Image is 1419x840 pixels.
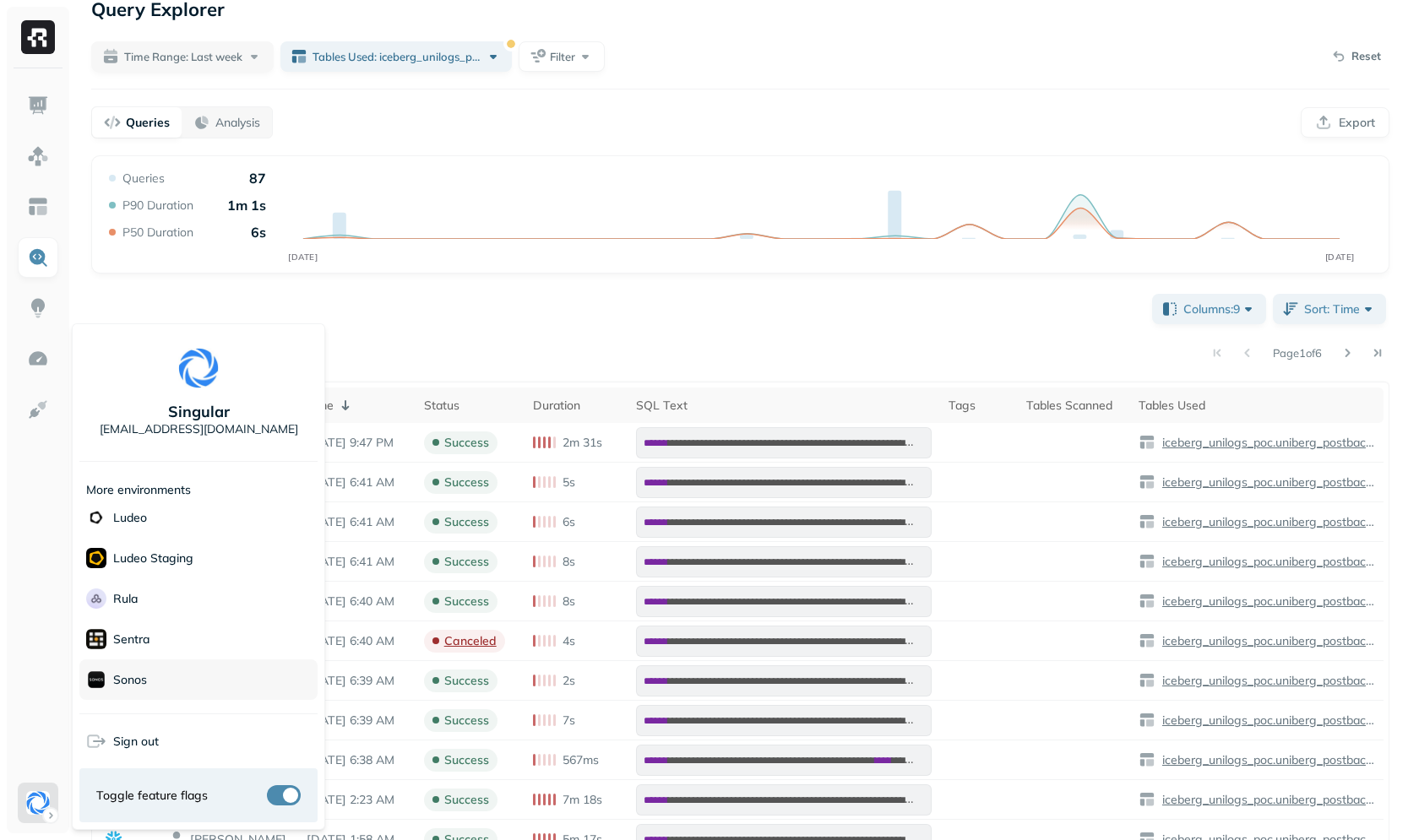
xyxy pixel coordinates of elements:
p: Singular [168,402,230,421]
span: Toggle feature flags [96,788,208,804]
img: Singular [178,348,219,388]
img: Sonos [86,669,106,690]
span: Sign out [113,734,159,750]
img: Sentra [86,629,106,649]
p: Sentra [113,631,150,648]
p: [EMAIL_ADDRESS][DOMAIN_NAME] [100,421,298,437]
p: More environments [86,482,191,498]
p: Ludeo Staging [113,550,193,566]
p: Rula [113,591,138,607]
p: Ludeo [113,510,147,526]
img: Ludeo Staging [86,548,106,568]
img: Rula [86,588,106,609]
p: Sonos [113,672,147,688]
img: Ludeo [86,507,106,528]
